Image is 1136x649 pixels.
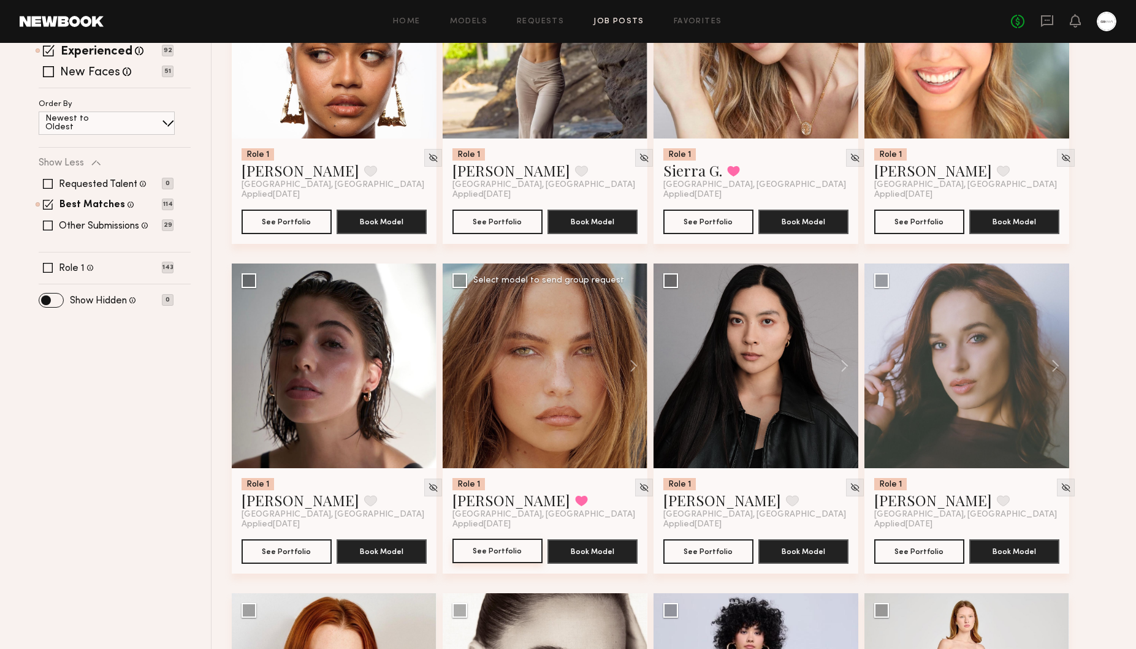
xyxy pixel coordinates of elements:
[162,199,173,210] p: 114
[452,190,638,200] div: Applied [DATE]
[242,478,274,490] div: Role 1
[452,180,635,190] span: [GEOGRAPHIC_DATA], [GEOGRAPHIC_DATA]
[242,210,332,234] button: See Portfolio
[45,115,118,132] p: Newest to Oldest
[242,520,427,529] div: Applied [DATE]
[242,490,359,510] a: [PERSON_NAME]
[242,190,427,200] div: Applied [DATE]
[452,148,485,161] div: Role 1
[59,180,137,189] label: Requested Talent
[242,161,359,180] a: [PERSON_NAME]
[674,18,722,26] a: Favorites
[969,210,1059,234] button: Book Model
[874,490,992,510] a: [PERSON_NAME]
[59,221,139,231] label: Other Submissions
[162,178,173,189] p: 0
[428,482,438,493] img: Unhide Model
[452,510,635,520] span: [GEOGRAPHIC_DATA], [GEOGRAPHIC_DATA]
[874,148,907,161] div: Role 1
[162,294,173,306] p: 0
[663,539,753,564] button: See Portfolio
[874,210,964,234] button: See Portfolio
[39,101,72,108] p: Order By
[337,545,427,556] a: Book Model
[547,210,638,234] button: Book Model
[850,153,860,163] img: Unhide Model
[663,520,848,529] div: Applied [DATE]
[473,276,624,285] div: Select model to send group request
[162,66,173,77] p: 51
[663,490,781,510] a: [PERSON_NAME]
[39,158,84,168] p: Show Less
[850,482,860,493] img: Unhide Model
[59,200,125,210] label: Best Matches
[663,148,696,161] div: Role 1
[969,545,1059,556] a: Book Model
[393,18,421,26] a: Home
[663,510,846,520] span: [GEOGRAPHIC_DATA], [GEOGRAPHIC_DATA]
[162,219,173,231] p: 29
[428,153,438,163] img: Unhide Model
[547,545,638,556] a: Book Model
[874,161,992,180] a: [PERSON_NAME]
[242,510,424,520] span: [GEOGRAPHIC_DATA], [GEOGRAPHIC_DATA]
[452,539,543,563] button: See Portfolio
[874,190,1059,200] div: Applied [DATE]
[59,264,85,273] label: Role 1
[1061,482,1071,493] img: Unhide Model
[663,161,722,180] a: Sierra G.
[242,148,274,161] div: Role 1
[452,520,638,529] div: Applied [DATE]
[547,539,638,564] button: Book Model
[874,539,964,564] button: See Portfolio
[242,539,332,564] button: See Portfolio
[663,180,846,190] span: [GEOGRAPHIC_DATA], [GEOGRAPHIC_DATA]
[337,216,427,226] a: Book Model
[337,539,427,564] button: Book Model
[969,539,1059,564] button: Book Model
[162,262,173,273] p: 143
[758,545,848,556] a: Book Model
[969,216,1059,226] a: Book Model
[61,46,132,58] label: Experienced
[874,520,1059,529] div: Applied [DATE]
[452,490,570,510] a: [PERSON_NAME]
[663,210,753,234] button: See Portfolio
[663,478,696,490] div: Role 1
[874,510,1057,520] span: [GEOGRAPHIC_DATA], [GEOGRAPHIC_DATA]
[874,180,1057,190] span: [GEOGRAPHIC_DATA], [GEOGRAPHIC_DATA]
[60,67,120,79] label: New Faces
[70,296,127,306] label: Show Hidden
[517,18,564,26] a: Requests
[337,210,427,234] button: Book Model
[162,45,173,56] p: 92
[450,18,487,26] a: Models
[758,539,848,564] button: Book Model
[593,18,644,26] a: Job Posts
[1061,153,1071,163] img: Unhide Model
[452,161,570,180] a: [PERSON_NAME]
[758,216,848,226] a: Book Model
[663,190,848,200] div: Applied [DATE]
[639,482,649,493] img: Unhide Model
[452,210,543,234] button: See Portfolio
[547,216,638,226] a: Book Model
[242,180,424,190] span: [GEOGRAPHIC_DATA], [GEOGRAPHIC_DATA]
[874,478,907,490] div: Role 1
[452,539,543,564] a: See Portfolio
[639,153,649,163] img: Unhide Model
[758,210,848,234] button: Book Model
[452,478,485,490] div: Role 1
